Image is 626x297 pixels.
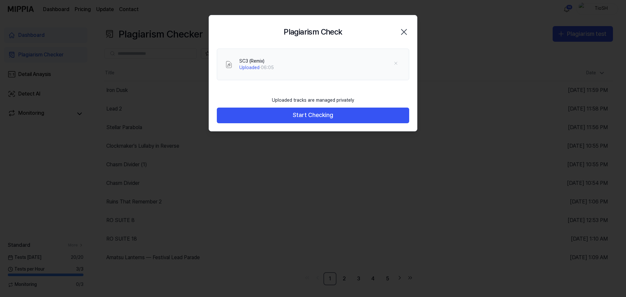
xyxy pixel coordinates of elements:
[239,65,260,70] span: Uploaded
[225,61,233,68] img: File Select
[239,58,274,65] div: SC3 (Remix)
[268,93,358,108] div: Uploaded tracks are managed privately
[284,26,342,38] h2: Plagiarism Check
[217,108,409,123] button: Start Checking
[239,65,274,71] div: · 06:05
